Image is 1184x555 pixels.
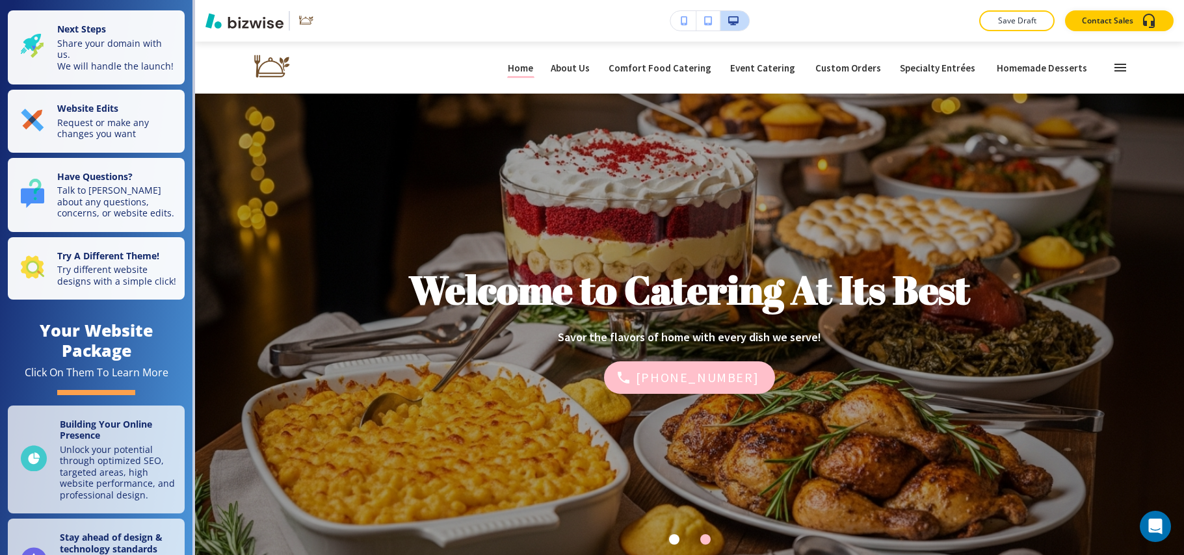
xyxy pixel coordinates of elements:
p: Talk to [PERSON_NAME] about any questions, concerns, or website edits. [57,185,177,219]
button: Try A Different Theme!Try different website designs with a simple click! [8,237,185,300]
p: Share your domain with us. We will handle the launch! [57,38,177,72]
div: Navigates to hero photo 1 [659,524,690,555]
p: Homemade Desserts [997,63,1090,73]
div: (904) 887-0062 [604,361,775,394]
a: Building Your Online PresenceUnlock your potential through optimized SEO, targeted areas, high we... [8,406,185,514]
p: Contact Sales [1082,15,1133,27]
div: Open Intercom Messenger [1140,511,1171,542]
p: [PHONE_NUMBER] [636,367,759,388]
h3: Savor the flavors of home with every dish we serve! [558,329,821,346]
h1: Welcome to Catering At Its Best [409,265,970,313]
button: Toggle hamburger navigation menu [1106,53,1135,82]
div: Click On Them To Learn More [25,366,168,380]
img: Bizwise Logo [205,13,283,29]
button: Save Draft [979,10,1055,31]
button: Have Questions?Talk to [PERSON_NAME] about any questions, concerns, or website edits. [8,158,185,232]
strong: Have Questions? [57,170,133,183]
p: Request or make any changes you want [57,117,177,140]
strong: Next Steps [57,23,106,35]
p: Save Draft [996,15,1038,27]
h4: Your Website Package [8,320,185,361]
p: Custom Orders [815,63,883,73]
a: [PHONE_NUMBER] [604,361,775,394]
button: Website EditsRequest or make any changes you want [8,90,185,153]
strong: Try A Different Theme! [57,250,159,262]
p: Unlock your potential through optimized SEO, targeted areas, high website performance, and profes... [60,444,177,501]
p: Specialty Entrées [900,63,980,73]
p: Event Catering [730,63,798,73]
button: Next StepsShare your domain with us.We will handle the launch! [8,10,185,84]
div: Navigates to hero photo 2 [690,524,721,555]
img: Your Logo [295,10,316,31]
button: Contact Sales [1065,10,1174,31]
strong: Website Edits [57,102,118,114]
img: Catering At Its Best [244,42,440,94]
p: About Us [551,63,592,73]
strong: Building Your Online Presence [60,418,152,442]
p: Home [508,63,534,73]
p: Try different website designs with a simple click! [57,264,177,287]
p: Comfort Food Catering [609,63,713,73]
strong: Stay ahead of design & technology standards [60,531,163,555]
